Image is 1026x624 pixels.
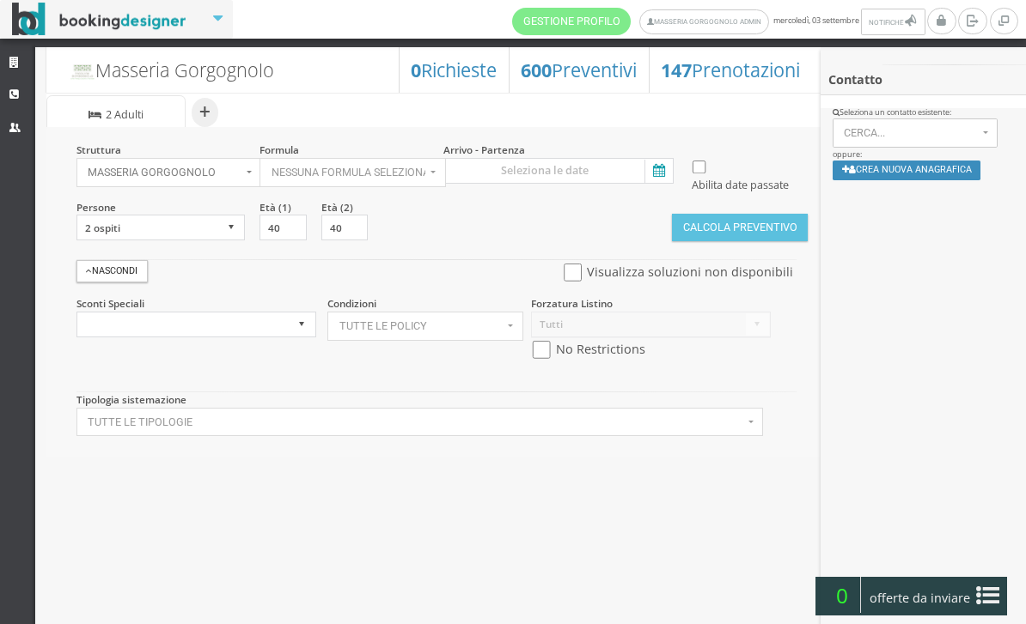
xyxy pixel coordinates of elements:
div: Seleziona un contatto esistente: [833,107,1015,118]
button: Crea nuova anagrafica [833,161,981,180]
span: Cerca... [844,127,978,139]
a: Masseria Gorgognolo Admin [639,9,769,34]
img: BookingDesigner.com [12,3,186,36]
button: Notifiche [861,9,925,35]
b: Contatto [828,71,882,88]
button: Cerca... [833,118,999,148]
span: 0 [823,577,861,613]
span: offerte da inviare [864,585,976,612]
a: Gestione Profilo [512,8,631,35]
span: mercoledì, 03 settembre [512,8,927,35]
div: oppure: [821,107,1026,191]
